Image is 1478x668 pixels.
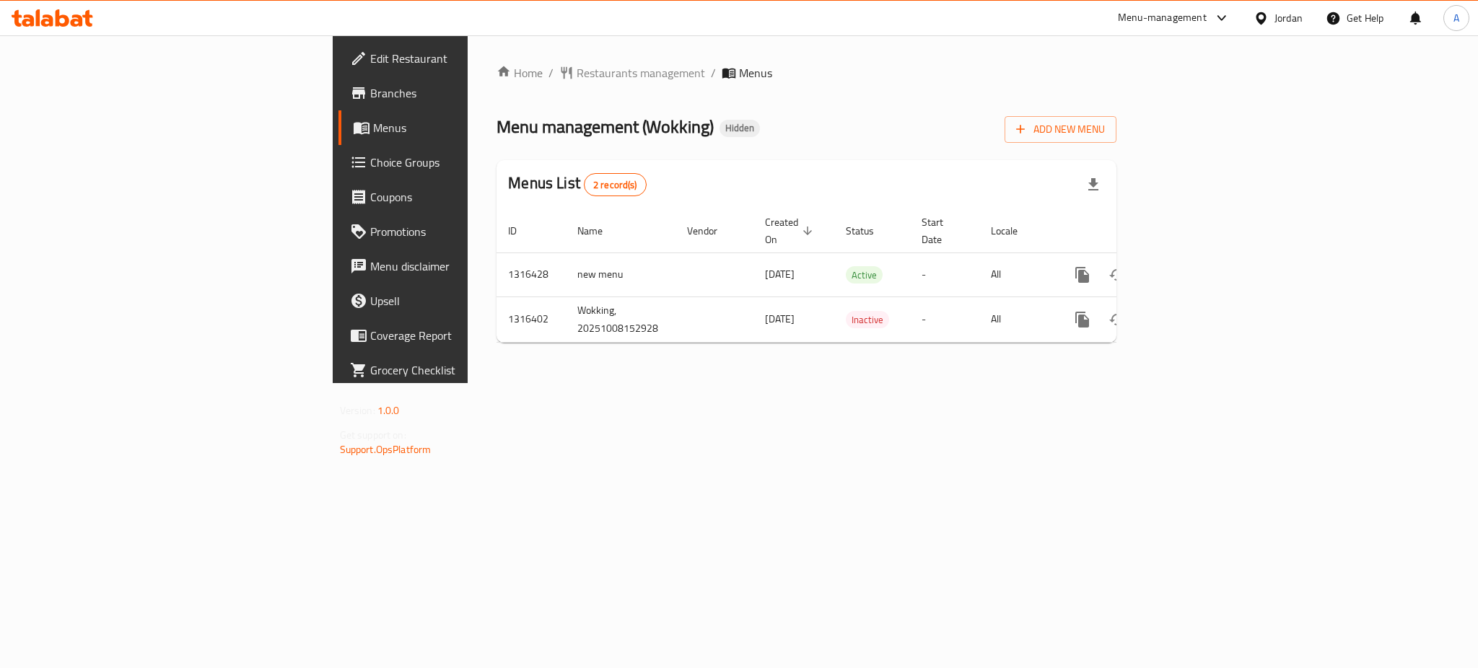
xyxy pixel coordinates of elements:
h2: Menus List [508,172,646,196]
div: Hidden [720,120,760,137]
a: Restaurants management [559,64,705,82]
a: Branches [338,76,580,110]
span: [DATE] [765,309,795,328]
div: Menu-management [1118,9,1207,27]
span: Menus [739,64,772,82]
span: Restaurants management [577,64,705,82]
span: 1.0.0 [377,401,400,420]
a: Upsell [338,284,580,318]
div: Export file [1076,167,1111,202]
a: Coupons [338,180,580,214]
td: - [910,296,979,342]
span: Created On [765,214,817,248]
div: Jordan [1274,10,1303,26]
button: Change Status [1100,302,1134,337]
div: Active [846,266,883,284]
nav: breadcrumb [497,64,1116,82]
td: - [910,252,979,296]
span: [DATE] [765,265,795,284]
span: Version: [340,401,375,420]
td: new menu [566,252,675,296]
th: Actions [1054,209,1215,253]
a: Choice Groups [338,145,580,180]
td: All [979,296,1054,342]
span: Get support on: [340,426,406,444]
span: A [1453,10,1459,26]
div: Total records count [584,173,647,196]
a: Grocery Checklist [338,353,580,387]
span: Grocery Checklist [370,361,568,379]
span: Name [577,222,621,239]
a: Promotions [338,214,580,249]
span: Start Date [922,214,962,248]
span: Branches [370,84,568,102]
span: Promotions [370,223,568,240]
span: Locale [991,222,1036,239]
span: Inactive [846,312,889,328]
span: Vendor [687,222,736,239]
a: Menus [338,110,580,145]
button: Add New Menu [1005,116,1116,143]
button: more [1065,302,1100,337]
span: Choice Groups [370,154,568,171]
span: ID [508,222,535,239]
span: Coverage Report [370,327,568,344]
a: Menu disclaimer [338,249,580,284]
div: Inactive [846,311,889,328]
button: Change Status [1100,258,1134,292]
td: Wokking, 20251008152928 [566,296,675,342]
span: Menu disclaimer [370,258,568,275]
span: Status [846,222,893,239]
span: Hidden [720,122,760,134]
span: Menu management ( Wokking ) [497,110,714,143]
li: / [711,64,716,82]
span: Active [846,267,883,284]
span: Edit Restaurant [370,50,568,67]
a: Edit Restaurant [338,41,580,76]
table: enhanced table [497,209,1215,343]
span: Upsell [370,292,568,309]
span: Menus [373,119,568,136]
button: more [1065,258,1100,292]
a: Support.OpsPlatform [340,440,432,459]
td: All [979,252,1054,296]
span: 2 record(s) [585,178,646,192]
span: Coupons [370,188,568,206]
a: Coverage Report [338,318,580,353]
span: Add New Menu [1016,120,1105,139]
